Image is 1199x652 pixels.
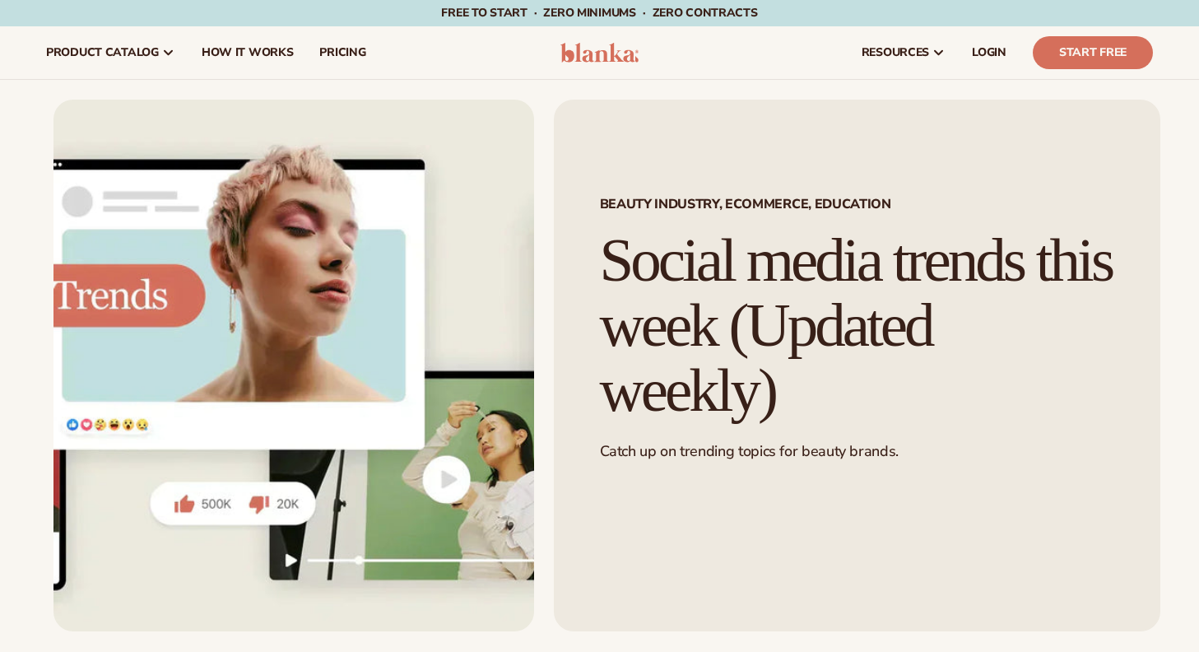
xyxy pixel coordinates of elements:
[46,46,159,59] span: product catalog
[560,43,639,63] img: logo
[862,46,929,59] span: resources
[306,26,379,79] a: pricing
[1033,36,1153,69] a: Start Free
[53,100,534,631] img: Social media trends this week (Updated weekly)
[972,46,1006,59] span: LOGIN
[202,46,294,59] span: How It Works
[600,441,899,461] span: Catch up on trending topics for beauty brands.
[188,26,307,79] a: How It Works
[600,198,1114,211] span: Beauty Industry, Ecommerce, Education
[848,26,959,79] a: resources
[441,5,757,21] span: Free to start · ZERO minimums · ZERO contracts
[319,46,365,59] span: pricing
[959,26,1020,79] a: LOGIN
[600,228,1114,422] h1: Social media trends this week (Updated weekly)
[33,26,188,79] a: product catalog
